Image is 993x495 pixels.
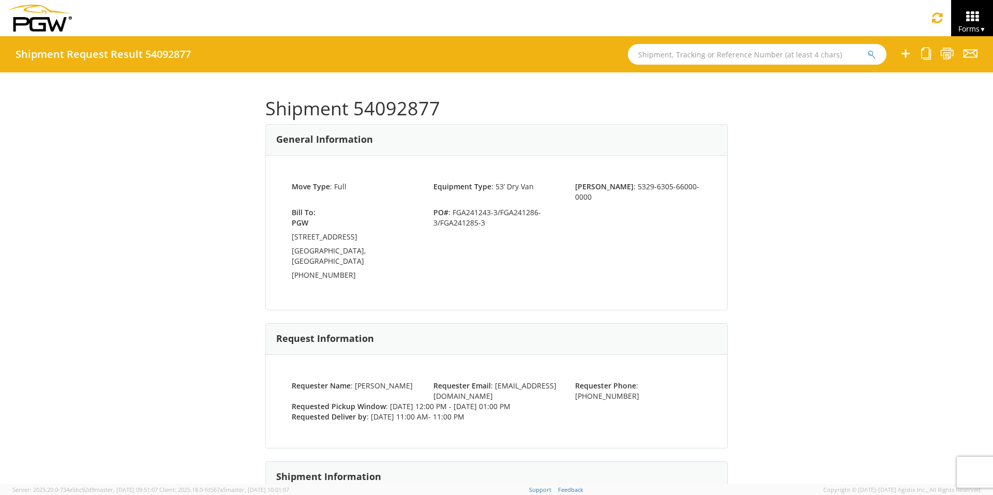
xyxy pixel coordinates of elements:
span: : Full [292,182,347,191]
h4: Shipment Request Result 54092877 [16,49,191,60]
td: [PHONE_NUMBER] [292,270,418,284]
span: Client: 2025.18.0-fd567a5 [159,486,289,493]
strong: Requested Deliver by [292,412,367,422]
input: Shipment, Tracking or Reference Number (at least 4 chars) [628,44,886,65]
h3: Shipment Information [276,472,381,482]
span: master, [DATE] 09:51:07 [95,486,158,493]
span: : [EMAIL_ADDRESS][DOMAIN_NAME] [433,381,556,401]
h3: Request Information [276,334,374,344]
span: ▼ [980,25,986,34]
strong: Equipment Type [433,182,491,191]
span: Server: 2025.20.0-734e5bc92d9 [12,486,158,493]
span: Forms [958,24,986,34]
span: master, [DATE] 10:01:07 [226,486,289,493]
strong: [PERSON_NAME] [575,182,634,191]
td: [GEOGRAPHIC_DATA], [GEOGRAPHIC_DATA] [292,246,418,270]
strong: Requester Phone [575,381,636,391]
span: Copyright © [DATE]-[DATE] Agistix Inc., All Rights Reserved [823,486,981,494]
strong: Requested Pickup Window [292,401,386,411]
span: : [DATE] 11:00 AM [292,412,464,422]
strong: Requester Email [433,381,491,391]
strong: PO# [433,207,448,217]
td: [STREET_ADDRESS] [292,232,418,246]
span: : 5329-6305-66000-0000 [575,182,699,202]
a: Feedback [558,486,583,493]
h1: Shipment 54092877 [265,98,728,119]
strong: Move Type [292,182,330,191]
span: : [PERSON_NAME] [292,381,413,391]
strong: Bill To: [292,207,315,217]
strong: Requester Name [292,381,351,391]
span: : [DATE] 12:00 PM - [DATE] 01:00 PM [292,401,510,411]
img: pgw-form-logo-1aaa8060b1cc70fad034.png [8,5,72,32]
span: - 11:00 PM [428,412,464,422]
h3: General Information [276,134,373,145]
a: Support [529,486,551,493]
span: : FGA241243-3/FGA241286-3/FGA241285-3 [426,207,567,228]
span: : 53’ Dry Van [433,182,534,191]
strong: PGW [292,218,308,228]
span: : [PHONE_NUMBER] [575,381,639,401]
